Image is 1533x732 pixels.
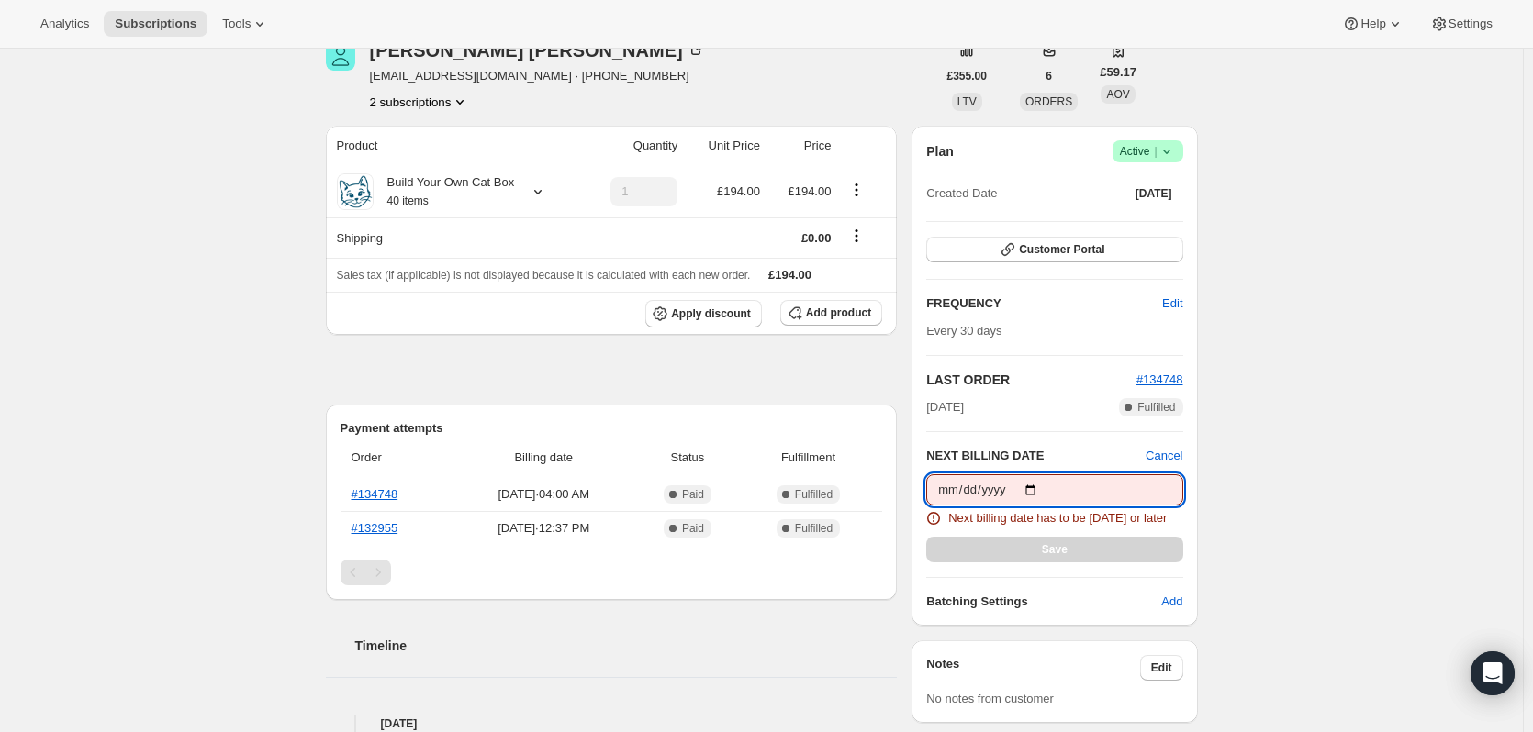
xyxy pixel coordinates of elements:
[641,449,734,467] span: Status
[795,521,833,536] span: Fulfilled
[1154,144,1157,159] span: |
[1136,371,1183,389] button: #134748
[682,521,704,536] span: Paid
[370,93,470,111] button: Product actions
[211,11,280,37] button: Tools
[458,519,631,538] span: [DATE] · 12:37 PM
[1151,660,1172,675] span: Edit
[926,398,964,416] span: [DATE]
[926,692,1054,705] span: No notes from customer
[806,305,871,320] span: Add product
[1150,587,1193,616] button: Add
[458,485,631,504] span: [DATE] · 04:00 AM
[1100,63,1136,82] span: £59.17
[1136,372,1183,386] a: #134748
[355,637,898,655] h2: Timeline
[352,521,398,535] a: #132955
[337,175,374,208] img: product img
[40,17,89,31] span: Analytics
[1151,289,1193,318] button: Edit
[326,41,355,71] span: Maria Adamson
[1125,181,1183,206] button: [DATE]
[926,142,954,161] h2: Plan
[1046,69,1052,83] span: 6
[1471,651,1515,695] div: Open Intercom Messenger
[1146,447,1182,465] button: Cancel
[1035,63,1063,89] button: 6
[926,324,1001,338] span: Every 30 days
[1025,95,1072,108] span: ORDERS
[1360,17,1385,31] span: Help
[936,63,998,89] button: £355.00
[370,41,705,60] div: [PERSON_NAME] [PERSON_NAME]
[671,306,751,321] span: Apply discount
[1136,186,1172,201] span: [DATE]
[1120,142,1176,161] span: Active
[957,95,977,108] span: LTV
[926,447,1146,465] h2: NEXT BILLING DATE
[581,126,684,166] th: Quantity
[1162,294,1182,313] span: Edit
[926,184,997,203] span: Created Date
[29,11,100,37] button: Analytics
[352,487,398,501] a: #134748
[1137,400,1175,415] span: Fulfilled
[387,194,429,207] small: 40 items
[842,180,871,200] button: Product actions
[926,593,1161,611] h6: Batching Settings
[801,231,832,245] span: £0.00
[104,11,207,37] button: Subscriptions
[842,226,871,246] button: Shipping actions
[341,419,883,438] h2: Payment attempts
[788,184,831,198] span: £194.00
[1140,655,1183,681] button: Edit
[1331,11,1415,37] button: Help
[948,509,1167,527] span: Next billing date has to be [DATE] or later
[926,237,1182,262] button: Customer Portal
[926,371,1136,389] h2: LAST ORDER
[682,487,704,502] span: Paid
[645,300,762,327] button: Apply discount
[795,487,833,502] span: Fulfilled
[717,184,760,198] span: £194.00
[926,294,1162,313] h2: FREQUENCY
[222,17,251,31] span: Tools
[780,300,882,326] button: Add product
[1449,17,1493,31] span: Settings
[683,126,766,166] th: Unit Price
[768,268,811,282] span: £194.00
[1419,11,1504,37] button: Settings
[370,67,705,85] span: [EMAIL_ADDRESS][DOMAIN_NAME] · [PHONE_NUMBER]
[326,126,581,166] th: Product
[374,173,515,210] div: Build Your Own Cat Box
[947,69,987,83] span: £355.00
[341,438,453,478] th: Order
[337,269,751,282] span: Sales tax (if applicable) is not displayed because it is calculated with each new order.
[115,17,196,31] span: Subscriptions
[341,560,883,585] nav: Pagination
[745,449,871,467] span: Fulfillment
[326,217,581,258] th: Shipping
[1019,242,1104,257] span: Customer Portal
[926,655,1140,681] h3: Notes
[766,126,836,166] th: Price
[1106,88,1129,101] span: AOV
[458,449,631,467] span: Billing date
[1161,593,1182,611] span: Add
